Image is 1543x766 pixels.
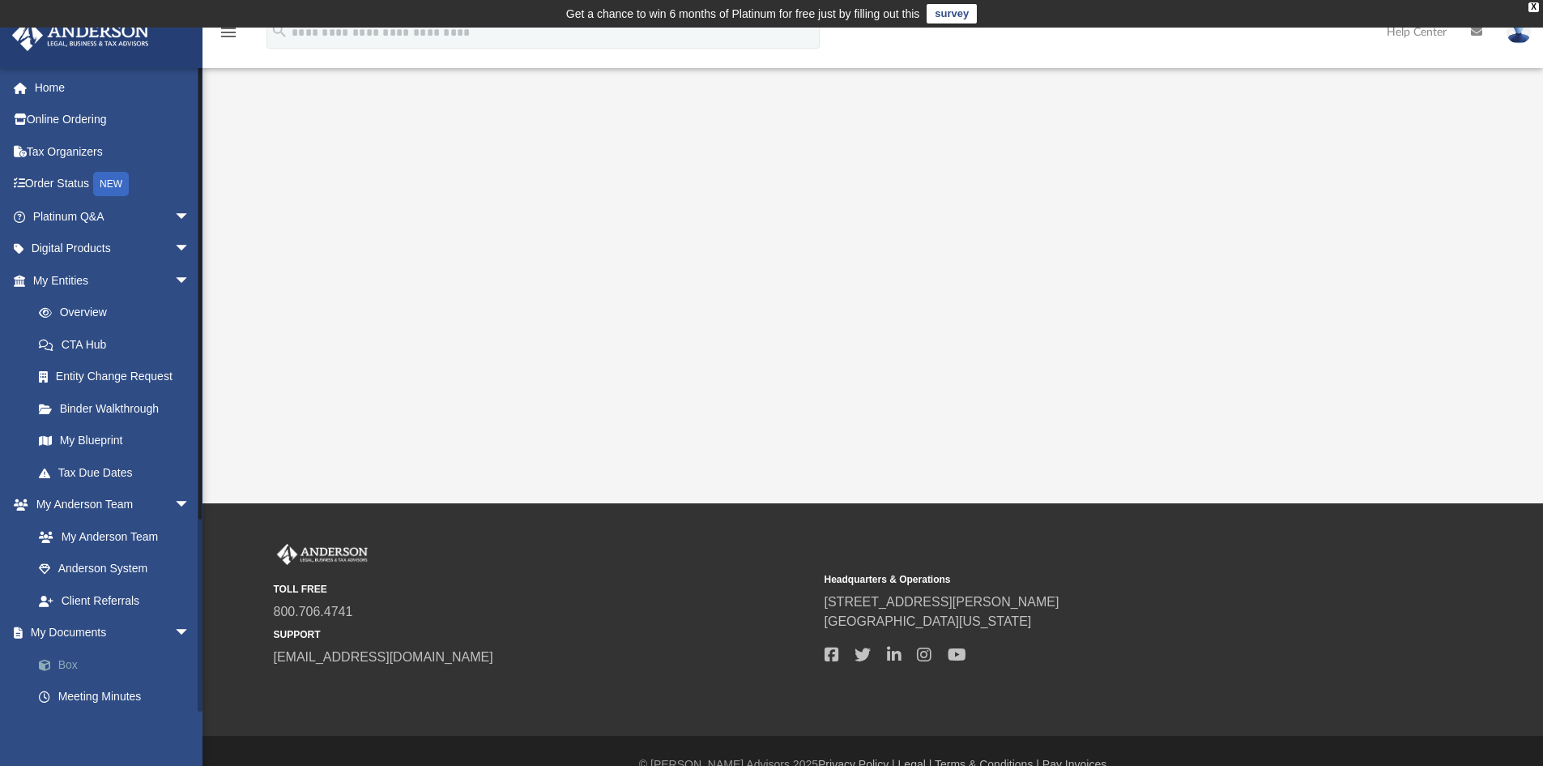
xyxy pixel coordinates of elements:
a: Box [23,648,215,681]
a: [GEOGRAPHIC_DATA][US_STATE] [825,614,1032,628]
a: Order StatusNEW [11,168,215,201]
span: arrow_drop_down [174,617,207,650]
a: Tax Due Dates [23,456,215,489]
div: Get a chance to win 6 months of Platinum for free just by filling out this [566,4,920,24]
small: SUPPORT [274,627,813,642]
img: User Pic [1507,20,1531,44]
a: My Documentsarrow_drop_down [11,617,215,649]
a: menu [219,31,238,42]
a: Digital Productsarrow_drop_down [11,233,215,265]
small: TOLL FREE [274,582,813,597]
a: Meeting Minutes [23,681,215,713]
a: Platinum Q&Aarrow_drop_down [11,200,215,233]
a: Binder Walkthrough [23,392,215,425]
a: My Anderson Team [23,520,198,553]
a: My Anderson Teamarrow_drop_down [11,489,207,521]
a: Anderson System [23,553,207,585]
div: close [1528,2,1539,12]
a: Client Referrals [23,584,207,617]
a: Tax Organizers [11,135,215,168]
a: survey [927,4,977,24]
a: CTA Hub [23,328,215,361]
div: NEW [93,172,129,196]
small: Headquarters & Operations [825,572,1364,587]
img: Anderson Advisors Platinum Portal [7,19,154,51]
i: menu [219,23,238,42]
a: Entity Change Request [23,361,215,393]
span: arrow_drop_down [174,264,207,297]
a: Home [11,71,215,104]
span: arrow_drop_down [174,489,207,522]
a: [STREET_ADDRESS][PERSON_NAME] [825,595,1059,609]
span: arrow_drop_down [174,233,207,266]
a: [EMAIL_ADDRESS][DOMAIN_NAME] [274,650,493,664]
span: arrow_drop_down [174,200,207,233]
a: My Entitiesarrow_drop_down [11,264,215,297]
i: search [271,22,288,40]
a: 800.706.4741 [274,605,353,618]
a: Overview [23,297,215,329]
a: My Blueprint [23,425,207,457]
img: Anderson Advisors Platinum Portal [274,544,371,565]
a: Online Ordering [11,104,215,136]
